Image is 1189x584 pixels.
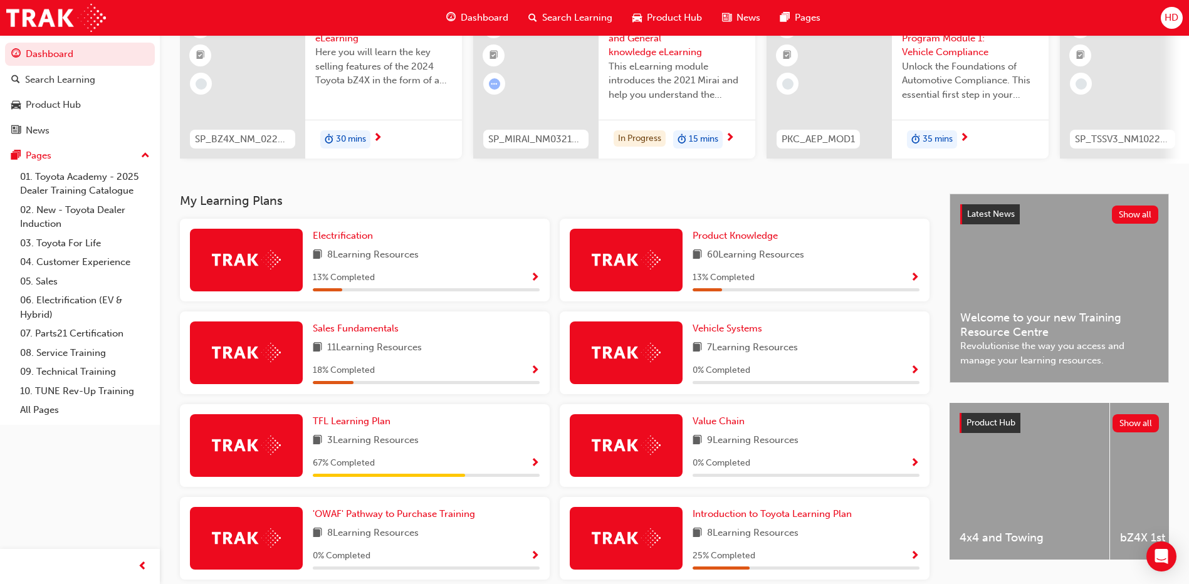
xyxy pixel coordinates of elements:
span: 13 % Completed [693,271,755,285]
span: pages-icon [780,10,790,26]
span: news-icon [11,125,21,137]
span: next-icon [725,133,735,144]
span: Introduction to Toyota Learning Plan [693,508,852,519]
a: SP_BZ4X_NM_0224_EL012024 bZ4X Product eLearningHere you will learn the key selling features of th... [180,7,462,159]
span: 60 Learning Resources [707,248,804,263]
span: This eLearning module introduces the 2021 Mirai and help you understand the background to the veh... [609,60,745,102]
span: car-icon [11,100,21,111]
a: Search Learning [5,68,155,91]
button: Show Progress [910,270,919,286]
a: news-iconNews [712,5,770,31]
span: Show Progress [530,365,540,377]
a: 02. New - Toyota Dealer Induction [15,201,155,234]
div: Search Learning [25,73,95,87]
button: Show all [1112,206,1159,224]
span: 8 Learning Resources [327,248,419,263]
span: pages-icon [11,150,21,162]
span: learningRecordVerb_NONE-icon [1076,78,1087,90]
span: Dashboard [461,11,508,25]
span: Vehicle Systems [693,323,762,334]
a: Vehicle Systems [693,321,767,336]
span: 35 mins [923,132,953,147]
img: Trak [592,250,661,269]
button: Show Progress [910,456,919,471]
h3: My Learning Plans [180,194,930,208]
span: 7 Learning Resources [707,340,798,356]
button: Show Progress [910,363,919,378]
a: Product HubShow all [960,413,1159,433]
span: TFL Learning Plan [313,415,390,427]
span: 30 mins [336,132,366,147]
img: Trak [6,4,106,32]
span: 0 % Completed [693,456,750,471]
span: Here you will learn the key selling features of the 2024 Toyota bZ4X in the form of a virtual 6-p... [315,45,452,88]
span: learningRecordVerb_NONE-icon [782,78,794,90]
span: up-icon [141,148,150,164]
img: Trak [212,435,281,455]
button: Pages [5,144,155,167]
a: 08. Service Training [15,343,155,363]
span: book-icon [313,433,322,449]
span: book-icon [693,433,702,449]
span: 0 % Completed [693,363,750,378]
span: Product Hub [647,11,702,25]
a: Sales Fundamentals [313,321,404,336]
span: Search Learning [542,11,612,25]
button: Show Progress [530,363,540,378]
a: TFL Learning Plan [313,414,395,429]
a: 4x4 and Towing [950,403,1109,560]
button: HD [1161,7,1183,29]
a: 01. Toyota Academy - 2025 Dealer Training Catalogue [15,167,155,201]
span: Pages [795,11,820,25]
span: book-icon [693,248,702,263]
span: 25 % Completed [693,549,755,563]
span: duration-icon [325,132,333,148]
span: SP_MIRAI_NM0321_EL [488,132,584,147]
a: 09. Technical Training [15,362,155,382]
span: book-icon [693,340,702,356]
a: 0SP_MIRAI_NM0321_EL2021 Mirai - Product and General knowledge eLearningThis eLearning module intr... [473,7,755,159]
span: book-icon [313,340,322,356]
span: Welcome to your new Training Resource Centre [960,311,1158,339]
span: 15 mins [689,132,718,147]
span: Show Progress [530,273,540,284]
img: Trak [212,250,281,269]
span: search-icon [11,75,20,86]
a: Value Chain [693,414,750,429]
img: Trak [592,435,661,455]
span: Show Progress [910,273,919,284]
button: DashboardSearch LearningProduct HubNews [5,40,155,144]
button: Show Progress [530,548,540,564]
span: 3 Learning Resources [327,433,419,449]
span: booktick-icon [196,48,205,64]
div: Open Intercom Messenger [1146,541,1176,571]
img: Trak [592,343,661,362]
a: 07. Parts21 Certification [15,324,155,343]
div: Pages [26,149,51,163]
span: guage-icon [11,49,21,60]
span: prev-icon [138,559,147,575]
span: Show Progress [530,458,540,469]
button: Show all [1113,414,1160,432]
span: book-icon [693,526,702,541]
img: Trak [592,528,661,548]
div: Product Hub [26,98,81,112]
a: Introduction to Toyota Learning Plan [693,507,857,521]
a: 'OWAF' Pathway to Purchase Training [313,507,480,521]
span: guage-icon [446,10,456,26]
a: search-iconSearch Learning [518,5,622,31]
a: car-iconProduct Hub [622,5,712,31]
span: 8 Learning Resources [707,526,799,541]
a: News [5,119,155,142]
a: Dashboard [5,43,155,66]
a: 0PKC_AEP_MOD1Automotive Essentials Program Module 1: Vehicle ComplianceUnlock the Foundations of ... [767,7,1049,159]
span: Show Progress [910,458,919,469]
span: learningRecordVerb_ATTEMPT-icon [489,78,500,90]
span: 18 % Completed [313,363,375,378]
span: 11 Learning Resources [327,340,422,356]
span: 4x4 and Towing [960,531,1099,545]
span: 'OWAF' Pathway to Purchase Training [313,508,475,519]
span: booktick-icon [490,48,498,64]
